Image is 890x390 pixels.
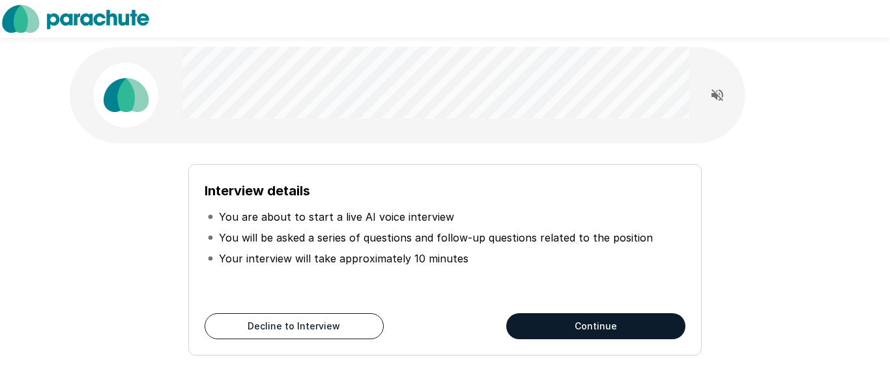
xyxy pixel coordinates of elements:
button: Read questions aloud [704,82,730,108]
b: Interview details [205,183,310,199]
p: You are about to start a live AI voice interview [219,209,454,225]
p: You will be asked a series of questions and follow-up questions related to the position [219,230,653,245]
img: parachute_avatar.png [93,63,158,128]
button: Continue [506,313,685,339]
button: Decline to Interview [205,313,384,339]
p: Your interview will take approximately 10 minutes [219,251,468,266]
